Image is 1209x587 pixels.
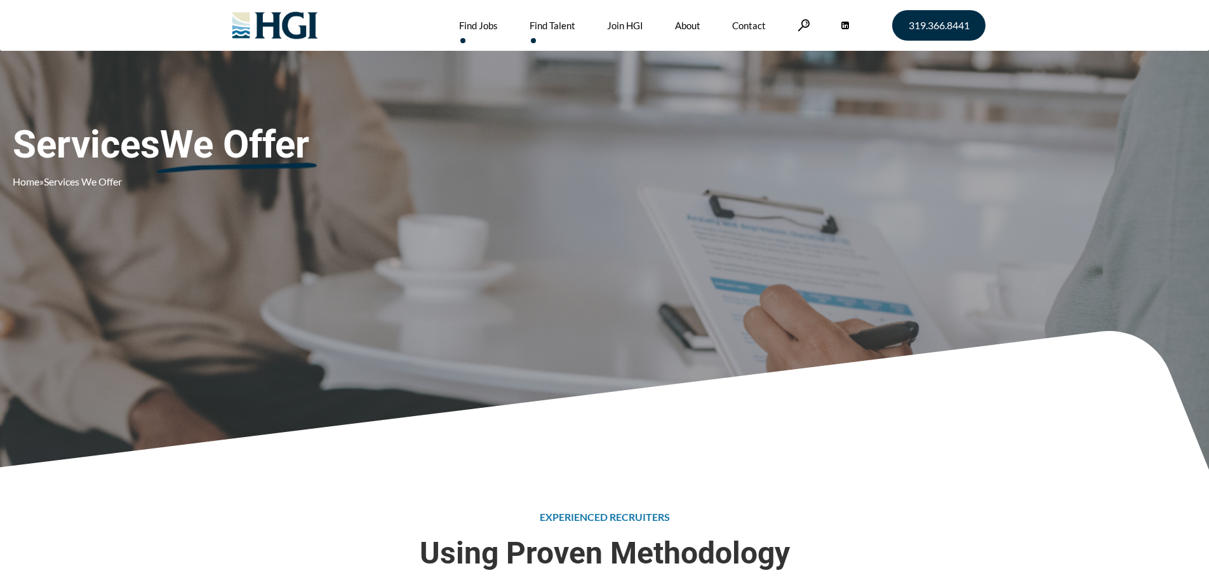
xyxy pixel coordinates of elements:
[13,122,682,168] span: Services
[13,175,122,187] span: »
[540,511,670,523] span: EXPERIENCED RECRUITERS
[892,10,985,41] a: 319.366.8441
[13,175,39,187] a: Home
[160,122,309,168] u: We Offer
[909,20,970,30] span: 319.366.8441
[44,175,122,187] span: Services We Offer
[192,536,1017,570] span: Using Proven Methodology
[798,19,810,31] a: Search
